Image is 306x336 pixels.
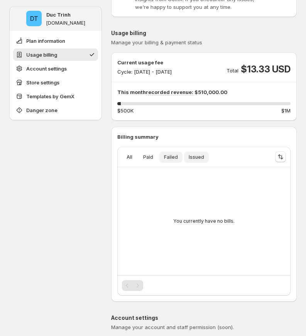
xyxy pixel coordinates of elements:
span: $1M [281,107,291,114]
span: Duc Trinh [26,11,42,26]
p: Cycle: [DATE] - [DATE] [117,68,172,76]
button: Plan information [13,35,98,47]
span: recorded revenue: [146,89,193,96]
button: Store settings [13,76,98,89]
span: All [127,154,132,160]
button: Account settings [13,62,98,75]
span: Danger zone [26,106,57,114]
p: Total [227,67,238,74]
p: Billing summary [117,133,291,141]
p: This month $510,000.00 [117,88,291,96]
span: $13.33 USD [241,63,291,76]
span: Account settings [26,65,67,72]
span: Usage billing [26,51,57,59]
p: You currently have no bills. [173,218,235,224]
span: Store settings [26,79,59,86]
button: Usage billing [13,49,98,61]
p: Account settings [111,314,297,322]
span: Templates by GemX [26,92,74,100]
span: Paid [143,154,153,160]
p: Current usage fee [117,59,172,66]
button: Sort the results [275,151,286,162]
button: Templates by GemX [13,90,98,102]
nav: Pagination [122,280,143,291]
button: Danger zone [13,104,98,116]
p: [DOMAIN_NAME] [46,20,85,26]
span: $500K [117,107,134,114]
span: Failed [164,154,178,160]
span: Plan information [26,37,65,45]
p: Duc Trinh [46,11,71,18]
span: Manage your account and staff permission (soon). [111,324,234,330]
span: Manage your billing & payment status [111,39,202,45]
p: Usage billing [111,29,297,37]
span: Issued [189,154,204,160]
text: DT [30,15,38,22]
